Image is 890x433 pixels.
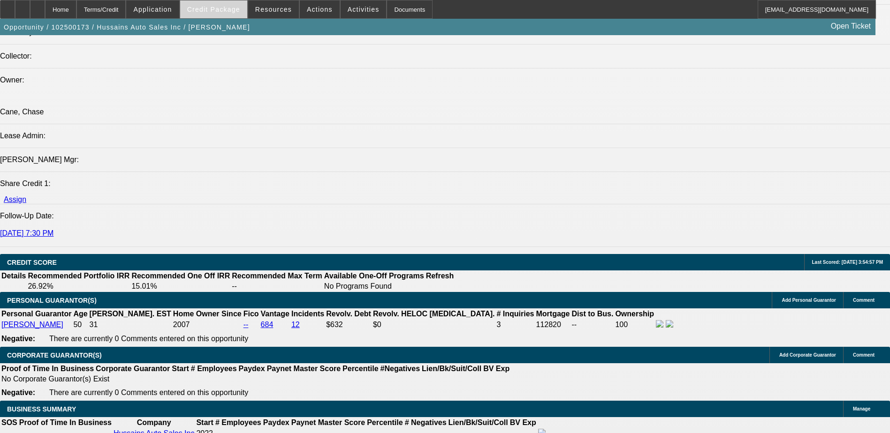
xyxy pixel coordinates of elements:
td: No Programs Found [324,282,425,291]
span: CORPORATE GUARANTOR(S) [7,351,102,359]
td: 15.01% [131,282,230,291]
span: Application [133,6,172,13]
img: facebook-icon.png [656,320,663,328]
b: Age [73,310,87,318]
span: Add Personal Guarantor [782,298,836,303]
td: $0 [373,320,495,330]
img: linkedin-icon.png [666,320,673,328]
button: Actions [300,0,340,18]
b: Percentile [342,365,378,373]
a: [PERSON_NAME] [1,321,63,328]
b: Personal Guarantor [1,310,71,318]
td: 112820 [536,320,571,330]
span: There are currently 0 Comments entered on this opportunity [49,388,248,396]
button: Credit Package [180,0,247,18]
b: BV Exp [483,365,510,373]
button: Application [126,0,179,18]
b: Paynet Master Score [291,418,365,426]
span: 2007 [173,321,190,328]
b: Start [172,365,189,373]
b: Revolv. HELOC [MEDICAL_DATA]. [373,310,495,318]
b: Company [137,418,171,426]
b: # Negatives [405,418,447,426]
b: Vantage [261,310,289,318]
b: Lien/Bk/Suit/Coll [449,418,508,426]
b: Paydex [239,365,265,373]
span: Comment [853,298,875,303]
span: Add Corporate Guarantor [779,352,836,358]
b: Revolv. Debt [326,310,371,318]
b: Corporate Guarantor [96,365,170,373]
b: Ownership [615,310,654,318]
td: $632 [326,320,372,330]
th: Proof of Time In Business [1,364,94,373]
span: Opportunity / 102500173 / Hussains Auto Sales Inc / [PERSON_NAME] [4,23,250,31]
b: Dist to Bus. [572,310,614,318]
b: BV Exp [510,418,536,426]
b: # Employees [191,365,237,373]
td: 26.92% [27,282,130,291]
th: Proof of Time In Business [19,418,112,427]
td: 31 [89,320,172,330]
span: Last Scored: [DATE] 3:54:57 PM [812,260,883,265]
th: Recommended Max Term [231,271,323,281]
b: Start [196,418,213,426]
th: Recommended Portfolio IRR [27,271,130,281]
b: Paydex [263,418,289,426]
span: Activities [348,6,380,13]
td: -- [571,320,614,330]
span: PERSONAL GUARANTOR(S) [7,297,97,304]
th: Available One-Off Programs [324,271,425,281]
td: -- [231,282,323,291]
b: Fico [243,310,259,318]
b: [PERSON_NAME]. EST [90,310,171,318]
b: Negative: [1,388,35,396]
b: #Negatives [380,365,420,373]
a: 684 [261,321,274,328]
b: Negative: [1,335,35,343]
td: 3 [496,320,534,330]
span: There are currently 0 Comments entered on this opportunity [49,335,248,343]
span: BUSINESS SUMMARY [7,405,76,413]
a: Assign [4,195,26,203]
th: SOS [1,418,18,427]
a: Open Ticket [827,18,875,34]
span: Comment [853,352,875,358]
td: No Corporate Guarantor(s) Exist [1,374,514,384]
span: Actions [307,6,333,13]
button: Activities [341,0,387,18]
th: Refresh [426,271,455,281]
button: Resources [248,0,299,18]
b: Lien/Bk/Suit/Coll [422,365,481,373]
span: Resources [255,6,292,13]
b: Incidents [291,310,324,318]
b: Paynet Master Score [267,365,341,373]
span: Manage [853,406,870,411]
b: Percentile [367,418,403,426]
span: Credit Package [187,6,240,13]
td: 100 [615,320,654,330]
b: # Inquiries [496,310,534,318]
th: Recommended One Off IRR [131,271,230,281]
th: Details [1,271,26,281]
td: 50 [73,320,88,330]
b: Home Owner Since [173,310,242,318]
a: 12 [291,321,300,328]
b: # Employees [215,418,261,426]
a: -- [243,321,249,328]
b: Mortgage [536,310,570,318]
span: CREDIT SCORE [7,259,57,266]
